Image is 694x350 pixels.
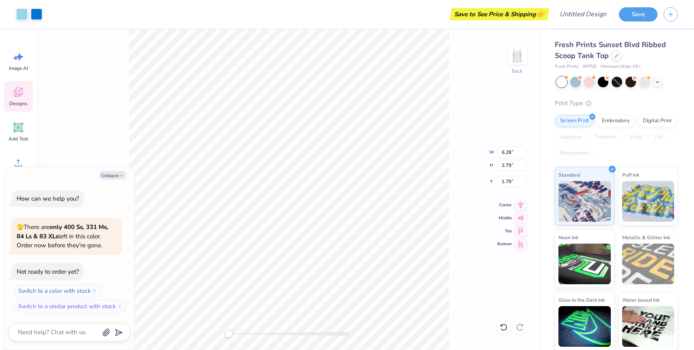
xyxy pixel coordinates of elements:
[597,115,635,127] div: Embroidery
[17,194,79,203] div: How can we help you?
[497,215,512,221] span: Middle
[553,6,613,22] input: Untitled Design
[17,223,108,240] strong: only 400 Ss, 331 Ms, 84 Ls & 83 XLs
[583,63,597,70] span: # FP55
[92,288,97,293] img: Switch to a color with stock
[555,40,666,60] span: Fresh Prints Sunset Blvd Ribbed Scoop Tank Top
[558,171,580,179] span: Standard
[117,304,122,309] img: Switch to a similar product with stock
[622,181,675,222] img: Puff Ink
[555,147,594,160] div: Rhinestones
[558,181,611,222] img: Standard
[512,67,522,75] div: Back
[622,296,660,304] span: Water based Ink
[555,115,594,127] div: Screen Print
[497,202,512,208] span: Center
[9,100,27,107] span: Designs
[497,241,512,247] span: Bottom
[497,228,512,234] span: Top
[558,306,611,347] img: Glow in the Dark Ink
[17,223,108,249] span: There are left in this color. Order now before they're gone.
[625,131,647,143] div: Vinyl
[224,330,233,338] div: Accessibility label
[558,244,611,284] img: Neon Ink
[17,223,24,231] span: 🫣
[14,284,101,297] button: Switch to a color with stock
[622,233,670,242] span: Metallic & Glitter Ink
[558,296,605,304] span: Glow in the Dark Ink
[452,8,547,20] div: Save to See Price & Shipping
[622,171,639,179] span: Puff Ink
[536,9,545,19] span: 👉
[622,306,675,347] img: Water based Ink
[601,63,641,70] span: Minimum Order: 50 +
[14,300,127,313] button: Switch to a similar product with stock
[622,244,675,284] img: Metallic & Glitter Ink
[650,131,669,143] div: Foil
[9,65,28,71] span: Image AI
[619,7,657,22] button: Save
[555,99,678,108] div: Print Type
[638,115,677,127] div: Digital Print
[590,131,622,143] div: Transfers
[17,268,79,276] div: Not ready to order yet?
[9,136,28,142] span: Add Text
[555,63,579,70] span: Fresh Prints
[555,131,587,143] div: Applique
[99,171,126,179] button: Collapse
[558,233,578,242] span: Neon Ink
[509,47,525,63] img: Back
